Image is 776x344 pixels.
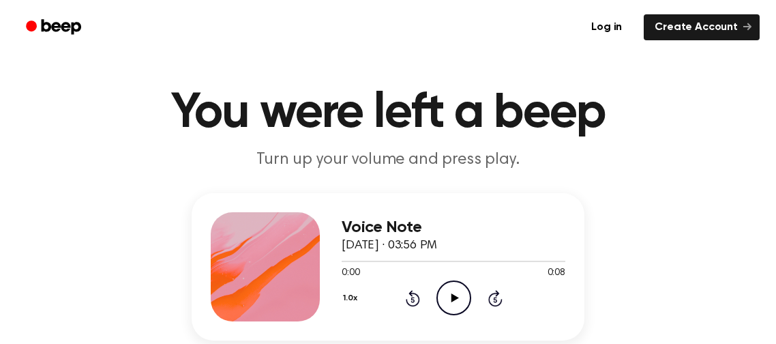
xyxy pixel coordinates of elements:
[578,12,636,43] a: Log in
[342,240,437,252] span: [DATE] · 03:56 PM
[126,149,650,171] p: Turn up your volume and press play.
[16,14,93,41] a: Beep
[39,89,737,138] h1: You were left a beep
[342,218,565,237] h3: Voice Note
[644,14,760,40] a: Create Account
[342,266,359,281] span: 0:00
[548,266,565,281] span: 0:08
[342,287,362,310] button: 1.0x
